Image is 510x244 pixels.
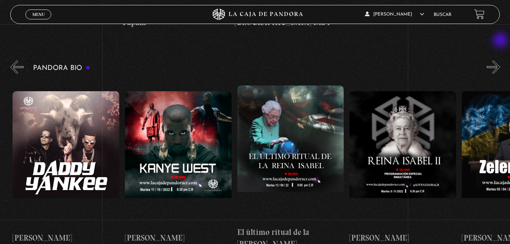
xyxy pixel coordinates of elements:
h4: [PERSON_NAME] [13,232,119,244]
span: Cerrar [30,19,47,24]
span: [PERSON_NAME] [365,12,424,17]
a: View your shopping cart [474,9,485,19]
h4: Pandora Tour: Conclave desde [GEOGRAPHIC_DATA] Dia 1 [235,5,341,29]
button: Previous [10,60,24,74]
h4: [PERSON_NAME] [349,232,456,244]
button: Next [487,60,500,74]
span: Menu [32,12,45,17]
h4: Paranormal & Sobrenatural [10,11,117,23]
a: Buscar [434,13,452,17]
h4: Pandora Tour: Habemus Papam [123,5,229,29]
h3: Pandora Bio [33,65,90,72]
h4: [PERSON_NAME] [125,232,232,244]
